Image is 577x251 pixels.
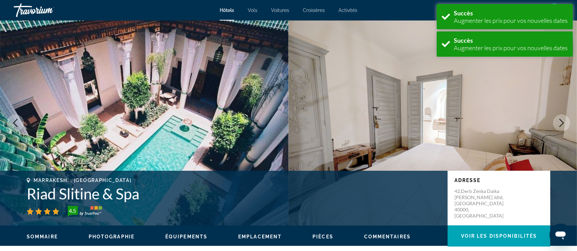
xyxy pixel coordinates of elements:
a: Voitures [271,8,289,13]
h1: Riad Slitine & Spa [27,185,441,203]
div: Succès [454,37,568,44]
button: Sommaire [27,234,58,240]
span: Voir les disponibilités [461,233,537,239]
div: Succès [454,9,568,17]
button: Previous image [7,114,24,131]
p: Adresse [454,178,543,183]
button: Pièces [312,234,333,240]
div: 4.5 [66,207,79,215]
p: 42,Derb Zenka Daika [PERSON_NAME] Jdid, [GEOGRAPHIC_DATA] 40000, [GEOGRAPHIC_DATA] [454,188,509,219]
a: Hôtels [220,8,234,13]
button: Équipements [165,234,207,240]
button: Emplacement [238,234,282,240]
a: Croisières [303,8,325,13]
button: Photographie [89,234,134,240]
a: Travorium [14,1,82,19]
button: User Menu [546,3,563,17]
img: trustyou-badge-hor.svg [68,206,102,217]
div: Augmenter les prix pour vos nouvelles dates [454,44,568,52]
a: Vols [248,8,257,13]
iframe: Bouton de lancement de la fenêtre de messagerie [550,224,572,246]
a: Activités [338,8,357,13]
button: Commentaires [364,234,411,240]
div: Augmenter les prix pour vos nouvelles dates [454,17,568,24]
button: Next image [553,114,570,131]
button: Voir les disponibilités [448,225,550,247]
span: Marrakesh, , [GEOGRAPHIC_DATA] [34,178,131,183]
